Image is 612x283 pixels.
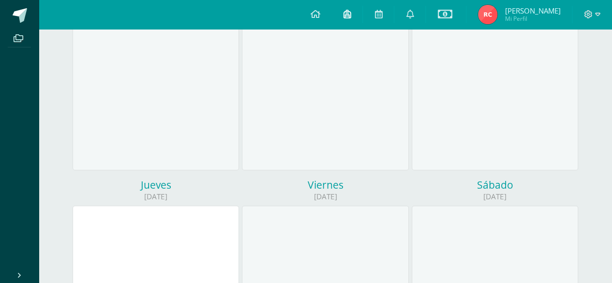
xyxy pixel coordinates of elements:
div: Viernes [242,178,408,192]
div: Jueves [73,178,239,192]
span: Mi Perfil [505,15,560,23]
div: [DATE] [412,192,578,202]
div: [DATE] [73,192,239,202]
span: [PERSON_NAME] [505,6,560,15]
img: bc0decd86eabb4abbd2d4b551c806369.png [478,5,497,24]
div: Sábado [412,178,578,192]
div: [DATE] [242,192,408,202]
